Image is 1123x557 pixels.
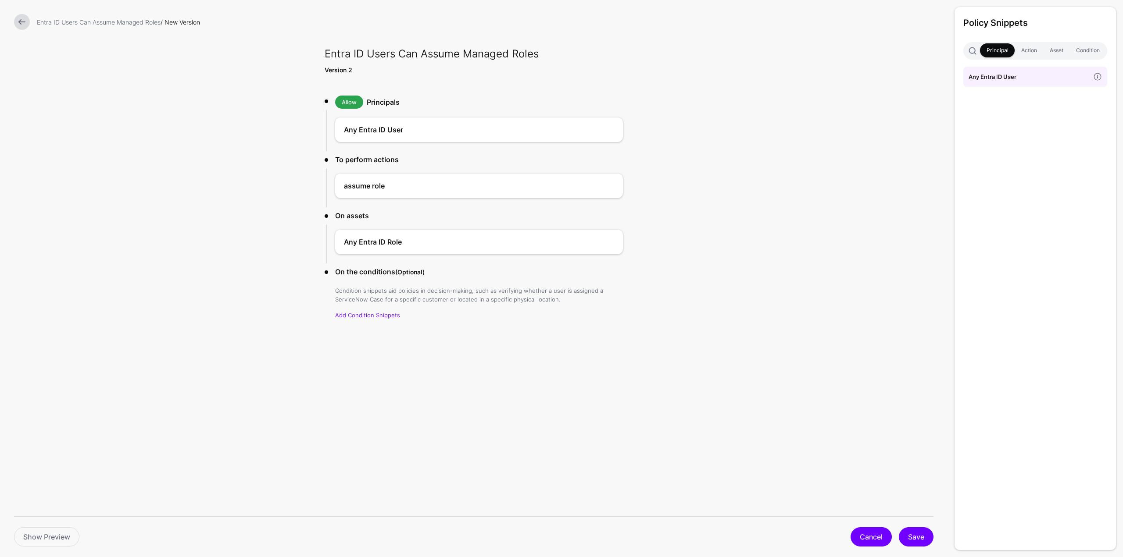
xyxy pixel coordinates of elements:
a: Asset [1043,43,1069,57]
h3: Policy Snippets [963,16,1107,30]
a: Show Preview [14,527,79,546]
span: Allow [335,96,363,109]
small: (Optional) [395,268,425,276]
a: Action [1015,43,1043,57]
h3: To perform actions [335,154,623,165]
div: / New Version [33,18,937,27]
a: Add Condition Snippets [335,312,400,319]
h4: Any Entra ID User [969,72,1090,82]
a: Entra ID Users Can Assume Managed Roles [37,18,161,26]
h3: On assets [335,210,623,221]
h4: Any Entra ID Role [344,237,588,247]
h2: Entra ID Users Can Assume Managed Roles [325,46,623,62]
a: Principal [980,43,1015,57]
h4: Any Entra ID User [344,124,588,135]
h4: assume role [344,181,588,191]
p: Condition snippets aid policies in decision-making, such as verifying whether a user is assigned ... [335,286,623,304]
a: Condition [1069,43,1106,57]
h3: On the conditions [335,266,623,277]
button: Save [899,527,933,546]
h3: Principals [367,97,623,107]
a: Cancel [851,527,892,546]
strong: Version 2 [325,66,352,74]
